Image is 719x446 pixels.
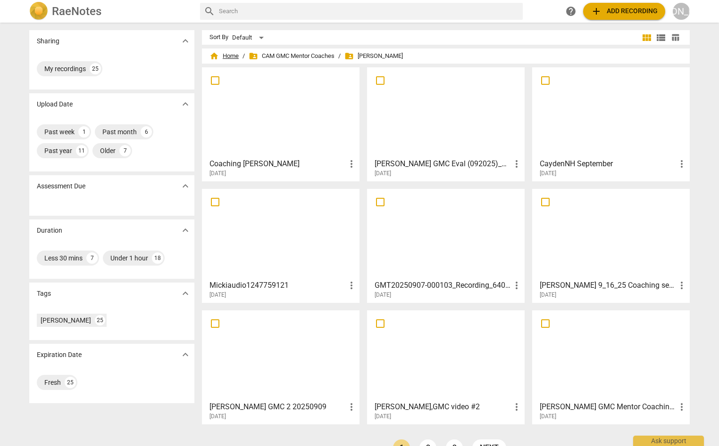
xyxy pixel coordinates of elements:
[44,253,83,263] div: Less 30 mins
[95,315,105,325] div: 25
[676,280,687,291] span: more_vert
[344,51,403,61] span: [PERSON_NAME]
[119,145,131,156] div: 7
[209,401,346,413] h3: Spadoni GMC 2 20250909
[209,170,226,178] span: [DATE]
[205,192,356,299] a: Mickiaudio1247759121[DATE]
[219,4,519,19] input: Search
[535,71,686,177] a: CaydenNH September[DATE]
[540,291,556,299] span: [DATE]
[346,280,357,291] span: more_vert
[44,378,61,387] div: Fresh
[633,436,704,446] div: Ask support
[540,158,676,170] h3: CaydenNH September
[52,5,101,18] h2: RaeNotes
[535,192,686,299] a: [PERSON_NAME] 9_16_25 Coaching session[DATE]
[346,158,357,170] span: more_vert
[562,3,579,20] a: Help
[180,35,191,47] span: expand_more
[565,6,577,17] span: help
[375,291,391,299] span: [DATE]
[44,146,72,155] div: Past year
[44,64,86,73] div: My recordings
[540,280,676,291] h3: Jill L. 9_16_25 Coaching session
[180,98,191,110] span: expand_more
[375,158,511,170] h3: Janke GMC Eval (092025)_audio1865471186
[583,3,665,20] button: Upload
[540,413,556,421] span: [DATE]
[655,32,667,43] span: view_list
[375,401,511,413] h3: Ruthanne Chadd,GMC video #2
[204,6,215,17] span: search
[209,280,346,291] h3: Mickiaudio1247759121
[375,170,391,178] span: [DATE]
[540,401,676,413] h3: Andrew D. GMC Mentor Coaching March 2025Facilitators - Monday at 10-05 AM
[209,291,226,299] span: [DATE]
[209,158,346,170] h3: Coaching Tsige
[90,63,101,74] div: 25
[511,401,522,413] span: more_vert
[671,33,680,42] span: table_chart
[242,53,245,60] span: /
[205,71,356,177] a: Coaching [PERSON_NAME][DATE]
[205,314,356,420] a: [PERSON_NAME] GMC 2 20250909[DATE]
[209,51,239,61] span: Home
[375,413,391,421] span: [DATE]
[375,280,511,291] h3: GMT20250907-000103_Recording_640x360
[180,180,191,192] span: expand_more
[641,32,652,43] span: view_module
[29,2,192,21] a: LogoRaeNotes
[676,401,687,413] span: more_vert
[180,349,191,360] span: expand_more
[640,31,654,45] button: Tile view
[37,36,59,46] p: Sharing
[100,146,116,155] div: Older
[78,126,90,138] div: 1
[591,6,602,17] span: add
[37,350,82,360] p: Expiration Date
[141,126,152,138] div: 6
[370,314,521,420] a: [PERSON_NAME],GMC video #2[DATE]
[511,158,522,170] span: more_vert
[370,71,521,177] a: [PERSON_NAME] GMC Eval (092025)_audio1865471186[DATE]
[178,348,192,362] button: Show more
[76,145,87,156] div: 11
[673,3,690,20] button: [PERSON_NAME]
[86,252,98,264] div: 7
[249,51,334,61] span: CAM GMC Mentor Coaches
[209,51,219,61] span: home
[338,53,341,60] span: /
[180,288,191,299] span: expand_more
[178,34,192,48] button: Show more
[209,413,226,421] span: [DATE]
[676,158,687,170] span: more_vert
[44,127,75,137] div: Past week
[102,127,137,137] div: Past month
[178,286,192,300] button: Show more
[178,97,192,111] button: Show more
[249,51,258,61] span: folder_shared
[180,225,191,236] span: expand_more
[232,30,267,45] div: Default
[591,6,658,17] span: Add recording
[65,377,76,388] div: 25
[668,31,682,45] button: Table view
[370,192,521,299] a: GMT20250907-000103_Recording_640x360[DATE]
[37,99,73,109] p: Upload Date
[152,252,163,264] div: 18
[535,314,686,420] a: [PERSON_NAME] GMC Mentor Coaching March 2025Facilitators - [DATE] at 10-05 AM[DATE]
[511,280,522,291] span: more_vert
[654,31,668,45] button: List view
[41,316,91,325] div: [PERSON_NAME]
[37,226,62,235] p: Duration
[37,181,85,191] p: Assessment Due
[346,401,357,413] span: more_vert
[209,34,228,41] div: Sort By
[540,170,556,178] span: [DATE]
[29,2,48,21] img: Logo
[110,253,148,263] div: Under 1 hour
[344,51,354,61] span: folder_shared
[178,179,192,193] button: Show more
[178,223,192,237] button: Show more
